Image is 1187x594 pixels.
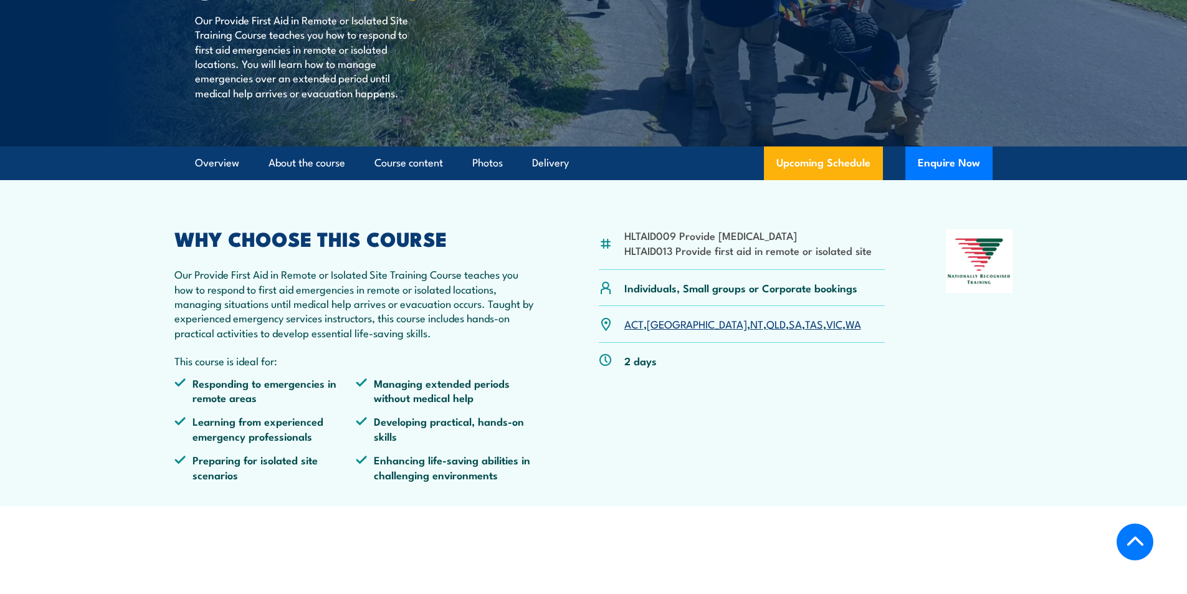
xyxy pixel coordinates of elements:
[624,316,644,331] a: ACT
[624,353,657,368] p: 2 days
[846,316,861,331] a: WA
[269,146,345,180] a: About the course
[174,453,356,482] li: Preparing for isolated site scenarios
[750,316,763,331] a: NT
[766,316,786,331] a: QLD
[374,146,443,180] a: Course content
[905,146,993,180] button: Enquire Now
[764,146,883,180] a: Upcoming Schedule
[472,146,503,180] a: Photos
[624,243,872,257] li: HLTAID013 Provide first aid in remote or isolated site
[195,146,239,180] a: Overview
[356,414,538,443] li: Developing practical, hands-on skills
[174,353,538,368] p: This course is ideal for:
[624,228,872,242] li: HLTAID009 Provide [MEDICAL_DATA]
[356,376,538,405] li: Managing extended periods without medical help
[624,280,857,295] p: Individuals, Small groups or Corporate bookings
[532,146,569,180] a: Delivery
[356,453,538,482] li: Enhancing life-saving abilities in challenging environments
[805,316,823,331] a: TAS
[826,316,842,331] a: VIC
[174,229,538,247] h2: WHY CHOOSE THIS COURSE
[174,414,356,443] li: Learning from experienced emergency professionals
[174,267,538,340] p: Our Provide First Aid in Remote or Isolated Site Training Course teaches you how to respond to fi...
[174,376,356,405] li: Responding to emergencies in remote areas
[789,316,802,331] a: SA
[946,229,1013,293] img: Nationally Recognised Training logo.
[647,316,747,331] a: [GEOGRAPHIC_DATA]
[195,12,422,100] p: Our Provide First Aid in Remote or Isolated Site Training Course teaches you how to respond to fi...
[624,317,861,331] p: , , , , , , ,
